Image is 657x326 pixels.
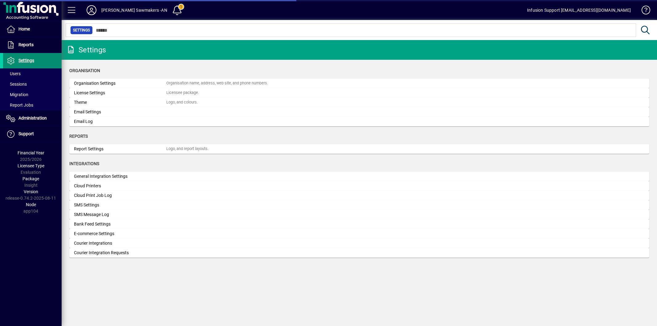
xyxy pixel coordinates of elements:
div: General Integration Settings [74,173,166,180]
span: Organisation [69,68,100,73]
div: Bank Feed Settings [74,221,166,227]
a: SMS Message Log [69,210,649,219]
a: Report SettingsLogo, and report layouts. [69,144,649,154]
div: Logo, and report layouts. [166,146,209,152]
div: Email Log [74,118,166,125]
a: Reports [3,37,62,53]
div: SMS Settings [74,202,166,208]
span: Version [24,189,38,194]
span: Licensee Type [18,163,44,168]
div: Infusion Support [EMAIL_ADDRESS][DOMAIN_NAME] [527,5,631,15]
a: Sessions [3,79,62,89]
span: Support [18,131,34,136]
a: Knowledge Base [637,1,649,21]
span: Integrations [69,161,99,166]
div: Licensee package. [166,90,199,96]
a: Cloud Printers [69,181,649,191]
a: Email Settings [69,107,649,117]
div: Email Settings [74,109,166,115]
span: Migration [6,92,28,97]
span: Home [18,26,30,31]
span: Administration [18,116,47,120]
div: E-commerce Settings [74,230,166,237]
div: Organisation name, address, web site, and phone numbers. [166,80,268,86]
span: Node [26,202,36,207]
span: Users [6,71,21,76]
a: Home [3,22,62,37]
div: Settings [66,45,106,55]
div: SMS Message Log [74,211,166,218]
div: Theme [74,99,166,106]
a: SMS Settings [69,200,649,210]
span: Sessions [6,82,27,87]
a: ThemeLogo, and colours. [69,98,649,107]
a: Courier Integration Requests [69,248,649,258]
div: Logo, and colours. [166,100,198,105]
a: E-commerce Settings [69,229,649,238]
a: Courier Integrations [69,238,649,248]
a: Migration [3,89,62,100]
div: License Settings [74,90,166,96]
a: Bank Feed Settings [69,219,649,229]
a: General Integration Settings [69,172,649,181]
div: [PERSON_NAME] Sawmakers -AN [101,5,167,15]
a: Report Jobs [3,100,62,110]
div: Courier Integration Requests [74,250,166,256]
div: Organisation Settings [74,80,166,87]
span: Package [22,176,39,181]
span: Settings [73,27,90,33]
span: Report Jobs [6,103,33,108]
div: Cloud Printers [74,183,166,189]
span: Reports [69,134,88,139]
div: Courier Integrations [74,240,166,247]
a: Cloud Print Job Log [69,191,649,200]
a: Users [3,68,62,79]
button: Profile [82,5,101,16]
a: Administration [3,111,62,126]
div: Cloud Print Job Log [74,192,166,199]
a: Support [3,126,62,142]
span: Financial Year [18,150,44,155]
a: Organisation SettingsOrganisation name, address, web site, and phone numbers. [69,79,649,88]
a: Email Log [69,117,649,126]
div: Report Settings [74,146,166,152]
span: Reports [18,42,34,47]
span: Settings [18,58,34,63]
a: License SettingsLicensee package. [69,88,649,98]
